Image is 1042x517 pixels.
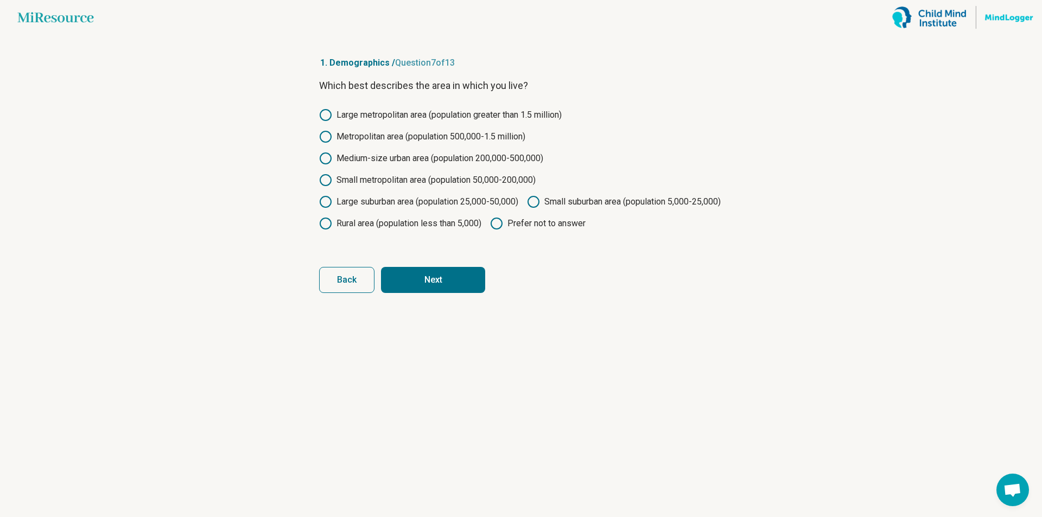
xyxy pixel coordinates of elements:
[527,195,721,208] label: Small suburban area (population 5,000-25,000)
[319,217,481,230] label: Rural area (population less than 5,000)
[996,474,1029,506] div: Open chat
[319,174,536,187] label: Small metropolitan area (population 50,000-200,000)
[319,56,723,69] p: 1. Demographics /
[319,108,562,122] label: Large metropolitan area (population greater than 1.5 million)
[319,267,374,293] button: Back
[319,78,723,93] p: Which best describes the area in which you live?
[319,152,543,165] label: Medium-size urban area (population 200,000-500,000)
[395,58,455,68] span: Question 7 of 13
[337,276,357,284] span: Back
[490,217,586,230] label: Prefer not to answer
[319,130,525,143] label: Metropolitan area (population 500,000-1.5 million)
[319,195,518,208] label: Large suburban area (population 25,000-50,000)
[381,267,485,293] button: Next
